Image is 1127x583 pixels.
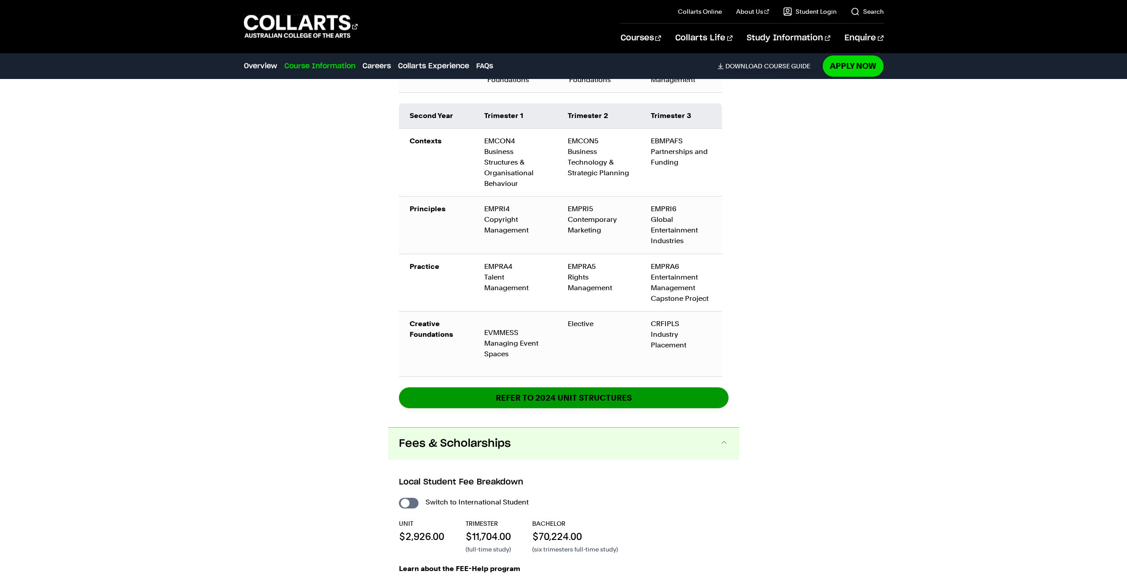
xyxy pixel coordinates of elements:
p: $70,224.00 [532,530,618,543]
a: Apply Now [823,55,884,76]
div: Go to homepage [244,14,358,39]
span: Download [725,62,762,70]
td: Principles [399,197,474,254]
p: EVMMESS Managing Event Spaces [484,327,546,359]
a: Enquire [844,24,883,53]
p: (six trimesters full-time study) [532,545,618,554]
td: Trimester 1 [474,103,557,129]
td: EMPRI4 Copyright Management [474,197,557,254]
a: About Us [736,7,769,16]
td: EMCON5 Business Technology & Strategic Planning [557,128,641,197]
div: EMPRA5 Rights Management [568,261,630,293]
a: Collarts Online [678,7,722,16]
td: Trimester 2 [557,103,641,129]
div: EMPRA4 Talent Management [484,261,546,293]
h3: Local Student Fee Breakdown [399,477,729,488]
span: Fees & Scholarships [399,437,511,451]
p: $11,704.00 [466,530,511,543]
a: Courses [621,24,661,53]
td: EBMPAFS Partnerships and Funding [640,128,721,197]
a: Student Login [783,7,836,16]
label: Switch to International Student [426,496,529,508]
div: CRFIPLS Industry Placement [651,319,711,351]
a: Course Information [284,61,355,71]
td: Creative Foundations [399,311,474,377]
a: Collarts Experience [398,61,469,71]
button: Fees & Scholarships [388,428,739,460]
td: Practice [399,254,474,311]
td: EMCON4 Business Structures & Organisational Behaviour [474,128,557,197]
td: Contexts [399,128,474,197]
td: Trimester 3 [640,103,721,129]
p: BACHELOR [532,519,618,528]
strong: Learn about the FEE-Help program [399,564,520,573]
p: $2,926.00 [399,530,444,543]
td: EMPRI6 Global Entertainment Industries [640,197,721,254]
td: Second Year [399,103,474,129]
td: EMPRA6 Entertainment Management Capstone Project [640,254,721,311]
td: EMPRI5 Contemporary Marketing [557,197,641,254]
a: Collarts Life [675,24,733,53]
td: Elective [557,311,641,377]
a: Study Information [747,24,830,53]
a: Search [851,7,884,16]
p: TRIMESTER [466,519,511,528]
a: Overview [244,61,277,71]
a: REFER TO 2024 unit structures [399,387,729,408]
p: (full-time study) [466,545,511,554]
p: UNIT [399,519,444,528]
a: Careers [362,61,391,71]
a: FAQs [476,61,493,71]
a: DownloadCourse Guide [717,62,817,70]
